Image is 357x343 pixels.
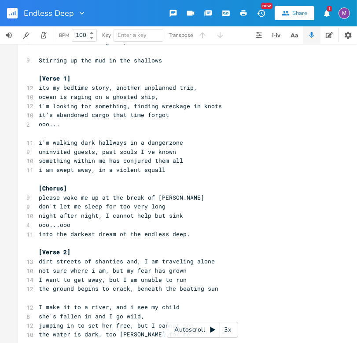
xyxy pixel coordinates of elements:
div: Autoscroll [167,322,238,338]
span: jumping in to set her free, but I cannot see [39,321,194,329]
span: Stirring up the mud in the shallows [39,56,162,64]
span: I make it to a river, and i see my child [39,303,180,311]
span: Enter a key [118,31,147,39]
span: [Verse 2] [39,248,70,256]
div: New [261,3,272,9]
span: please wake me up at the break of [PERSON_NAME] [39,193,204,201]
button: Share [275,6,314,20]
span: night after night, I cannot help but sink [39,212,183,219]
div: 3x [220,322,236,338]
span: ooo...ooo [39,221,70,229]
span: [Verse 1] [39,74,70,82]
div: Key [102,33,111,38]
div: 1 [327,6,332,11]
span: i don't dare.... guest, since left [39,38,166,46]
span: something within me has conjured them all [39,157,183,164]
button: M [339,3,350,23]
span: i am swept away, in a violent squall [39,166,166,174]
span: ooo... [39,120,60,128]
div: Share [292,9,307,17]
div: Transpose [169,33,193,38]
span: I want to get away, but I am unable to run [39,276,187,284]
span: ocean is raging on a ghosted ship, [39,93,158,101]
span: into the darkest dream of the endless deep. [39,230,190,238]
span: dirt streets of shanties and, I am traveling alone [39,257,215,265]
button: 1 [318,5,335,21]
span: [Chorus] [39,184,67,192]
span: don't let me sleep for too very long [39,202,166,210]
span: its my bedtime story, another unplanned trip, [39,84,197,91]
div: BPM [59,33,69,38]
span: i'm walking dark hallways in a dangerzone [39,139,183,146]
button: New [252,5,270,21]
span: Endless Deep [24,9,74,17]
span: the water is dark, too [PERSON_NAME] for me [39,330,190,338]
span: it's abandoned cargo that time forgot [39,111,169,119]
div: melindameshad [339,7,350,19]
span: she's fallen in and I go wild, [39,312,144,320]
span: not sure where i am, but my fear has grown [39,266,187,274]
span: uninvited guests, past souls I've known [39,148,176,156]
span: the ground begins to crack, beneath the beating sun [39,285,218,292]
span: i'm looking for something, finding wreckage in knots [39,102,222,110]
